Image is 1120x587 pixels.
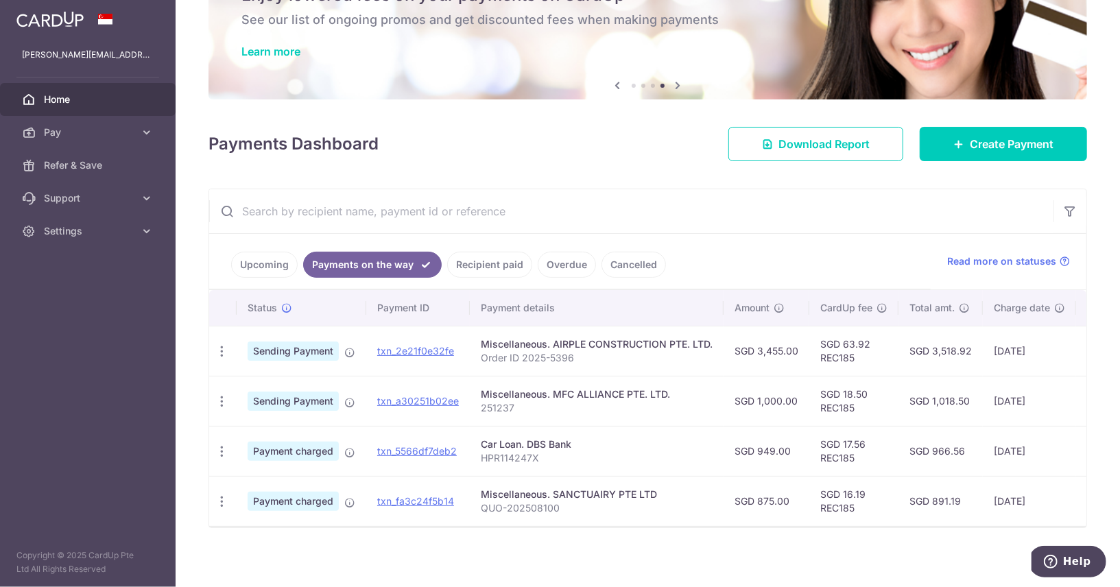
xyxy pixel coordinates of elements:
[241,45,300,58] a: Learn more
[44,158,134,172] span: Refer & Save
[366,290,470,326] th: Payment ID
[778,136,870,152] span: Download Report
[248,342,339,361] span: Sending Payment
[983,326,1076,376] td: [DATE]
[1032,546,1106,580] iframe: Opens a widget where you can find more information
[248,442,339,461] span: Payment charged
[481,387,713,401] div: Miscellaneous. MFC ALLIANCE PTE. LTD.
[898,376,983,426] td: SGD 1,018.50
[248,301,277,315] span: Status
[983,426,1076,476] td: [DATE]
[724,476,809,526] td: SGD 875.00
[481,337,713,351] div: Miscellaneous. AIRPLE CONSTRUCTION PTE. LTD.
[983,376,1076,426] td: [DATE]
[481,401,713,415] p: 251237
[248,392,339,411] span: Sending Payment
[44,191,134,205] span: Support
[970,136,1053,152] span: Create Payment
[447,252,532,278] a: Recipient paid
[377,345,454,357] a: txn_2e21f0e32fe
[241,12,1054,28] h6: See our list of ongoing promos and get discounted fees when making payments
[909,301,955,315] span: Total amt.
[947,254,1070,268] a: Read more on statuses
[983,476,1076,526] td: [DATE]
[947,254,1056,268] span: Read more on statuses
[898,326,983,376] td: SGD 3,518.92
[377,495,454,507] a: txn_fa3c24f5b14
[898,476,983,526] td: SGD 891.19
[377,445,457,457] a: txn_5566df7deb2
[44,125,134,139] span: Pay
[481,451,713,465] p: HPR114247X
[231,252,298,278] a: Upcoming
[303,252,442,278] a: Payments on the way
[481,488,713,501] div: Miscellaneous. SANCTUAIRY PTE LTD
[809,476,898,526] td: SGD 16.19 REC185
[481,438,713,451] div: Car Loan. DBS Bank
[538,252,596,278] a: Overdue
[898,426,983,476] td: SGD 966.56
[481,351,713,365] p: Order ID 2025-5396
[470,290,724,326] th: Payment details
[22,48,154,62] p: [PERSON_NAME][EMAIL_ADDRESS][DOMAIN_NAME]
[481,501,713,515] p: QUO-202508100
[920,127,1087,161] a: Create Payment
[728,127,903,161] a: Download Report
[724,376,809,426] td: SGD 1,000.00
[994,301,1050,315] span: Charge date
[735,301,770,315] span: Amount
[809,326,898,376] td: SGD 63.92 REC185
[820,301,872,315] span: CardUp fee
[601,252,666,278] a: Cancelled
[16,11,84,27] img: CardUp
[44,224,134,238] span: Settings
[724,426,809,476] td: SGD 949.00
[209,189,1053,233] input: Search by recipient name, payment id or reference
[724,326,809,376] td: SGD 3,455.00
[248,492,339,511] span: Payment charged
[208,132,379,156] h4: Payments Dashboard
[377,395,459,407] a: txn_a30251b02ee
[809,426,898,476] td: SGD 17.56 REC185
[44,93,134,106] span: Home
[809,376,898,426] td: SGD 18.50 REC185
